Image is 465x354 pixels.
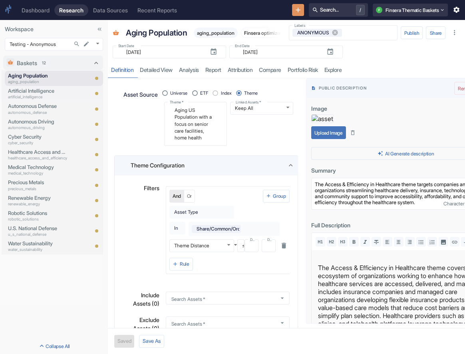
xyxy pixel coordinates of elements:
a: Explore [321,62,345,78]
div: Research [59,7,83,14]
button: Publish [401,26,423,39]
p: Precious Metals [8,179,67,186]
p: precious_metals [8,186,67,192]
div: Testing - Anonymous [5,38,103,51]
span: Finsera optimizer [241,30,284,36]
img: asset [311,114,334,123]
p: aging_population [8,79,67,85]
a: Precious Metalsprecious_metals [8,179,67,191]
a: Water Sustainabilitywater_sustainability [8,240,67,253]
a: Aging Populationaging_population [8,72,67,85]
p: u_s_national_defense [8,231,67,237]
a: Data Sources [88,4,133,16]
div: Data Sources [93,7,128,14]
span: aging_population [194,30,238,36]
label: Distance [250,237,254,242]
span: Index [221,90,232,97]
span: Public Description [319,85,454,91]
label: End Date [235,43,250,48]
p: Aging Population [126,27,187,39]
p: Water Sustainability [8,240,67,247]
a: Portfolio Risk [284,62,321,78]
a: Medical Technologymedical_technology [8,163,67,176]
a: compare [256,62,284,78]
div: Asset Type [169,206,234,219]
button: h3 [338,237,348,247]
a: analysis [176,62,202,78]
button: Delete rule [278,240,290,251]
div: Recent Reports [137,7,177,14]
button: Open [278,318,287,327]
button: Open [278,293,287,302]
textarea: Aging US Population with a focus on senior care facilities, home health services, and medical tre... [170,105,221,142]
p: Workspace [5,25,103,33]
label: Labels [294,23,305,28]
p: Medical Technology [8,163,67,171]
button: edit [81,39,91,49]
p: Autonomous Driving [8,118,67,125]
p: artificial_intelligence [8,94,67,100]
p: Autonomous Defense [8,102,67,110]
p: autonomous_defense [8,109,67,115]
a: Recent Reports [133,4,182,16]
button: FFinsera Thematic Baskets [373,4,447,16]
label: Linked Assets [236,99,261,105]
span: Universe [170,90,187,97]
div: Definition [111,66,133,74]
div: ≤ [237,239,247,252]
span: Theme [244,90,258,97]
input: yyyy-mm-dd [121,48,203,57]
label: Start Date [118,43,134,48]
p: U.S. National Defense [8,225,67,232]
p: autonomous_driving [8,125,67,131]
button: Rule [169,258,193,270]
button: Search... [72,39,82,49]
a: detailed view [137,62,176,78]
p: Robotic Solutions [8,209,67,217]
div: Aging Population [124,25,189,41]
p: Include Assets (0) [123,291,159,308]
button: Upload Image [311,126,346,139]
a: Robotic Solutionsrobotic_solutions [8,209,67,222]
div: position [164,88,264,99]
a: Renewable Energyrenewable_energy [8,194,67,207]
a: U.S. National Defenseu_s_national_defense [8,225,67,237]
label: Deadband (%) [267,237,272,242]
a: Artificial Intelligenceartificial_intelligence [8,87,67,100]
p: Renewable Energy [8,194,67,202]
p: Filters [144,184,159,192]
div: F [376,7,382,13]
a: Research [54,4,88,16]
a: Healthcare Access and Efficiencyhealthcare_access_and_efficiency [8,148,67,161]
p: Exclude Assets (0) [123,316,159,332]
button: Collapse Sidebar [94,24,105,34]
p: cyber_security [8,140,67,146]
button: h2 [327,237,336,247]
input: yyyy-mm-dd [238,48,320,57]
button: Group [263,190,290,203]
div: Dashboard [22,7,50,14]
p: Baskets [17,59,37,67]
a: Cyber Securitycyber_security [8,133,67,146]
button: Search.../ [309,3,368,17]
p: Theme Configuration [131,161,185,169]
a: Autonomous Defenseautonomous_defense [8,102,67,115]
label: Theme [170,99,184,105]
div: Theme Configuration [115,156,298,175]
span: Basket [113,30,119,38]
button: Save As [139,335,164,348]
p: Asset Source [123,90,158,99]
span: ANONYMOUS [294,29,334,36]
span: ETF [200,90,208,97]
div: In [169,222,185,235]
button: Or [184,190,195,203]
a: Autonomous Drivingautonomous_driving [8,118,67,131]
a: Dashboard [17,4,54,16]
div: resource tabs [108,62,465,78]
button: And [169,190,184,203]
button: New Resource [292,4,304,16]
p: Artificial Intelligence [8,87,67,95]
p: Aging Population [8,72,67,80]
span: 12 [39,60,49,66]
div: ANONYMOUS [292,29,342,37]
